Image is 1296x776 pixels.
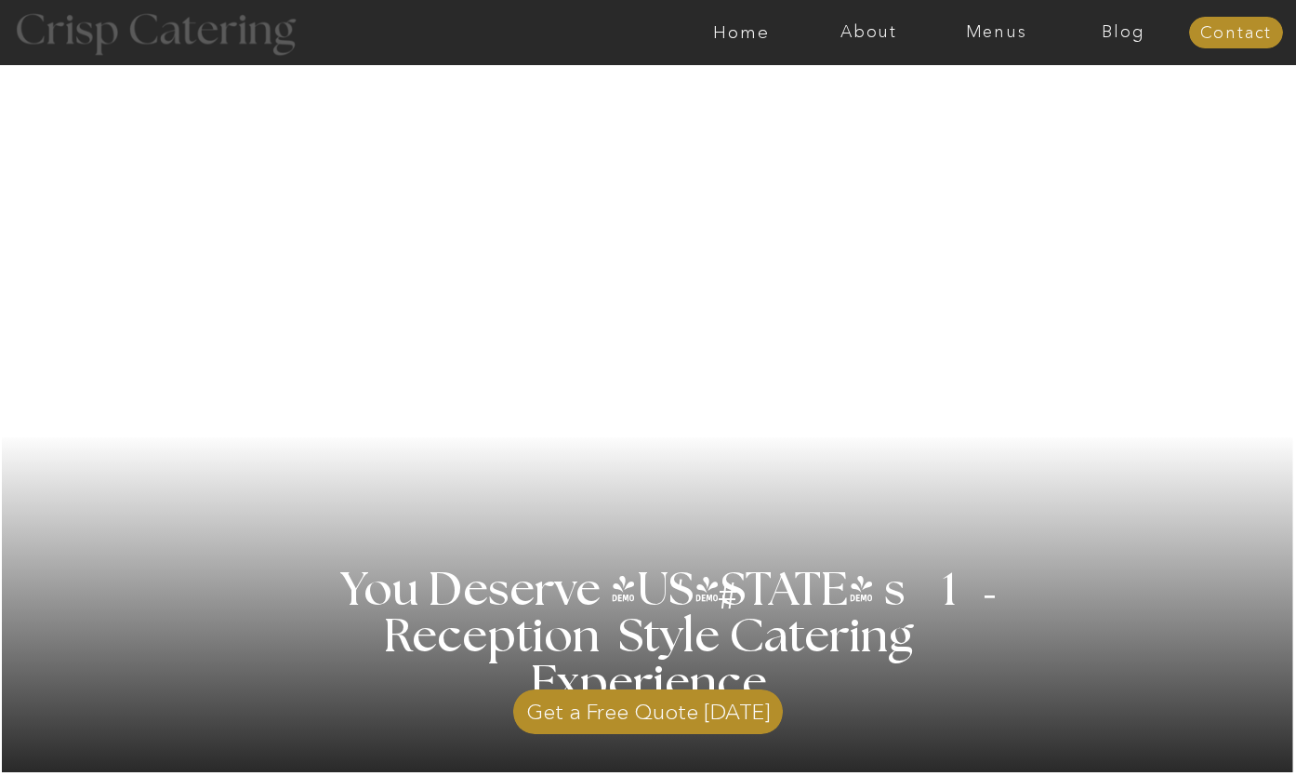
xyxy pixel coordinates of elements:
a: Menus [932,23,1060,42]
a: About [805,23,932,42]
h3: # [677,578,783,632]
a: Contact [1189,24,1283,43]
h3: ' [947,546,1001,652]
a: Blog [1060,23,1187,42]
a: Get a Free Quote [DATE] [513,680,783,734]
h1: You Deserve [US_STATE] s 1 Reception Style Catering Experience [275,568,1022,707]
h3: ' [643,569,720,615]
a: Home [678,23,805,42]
